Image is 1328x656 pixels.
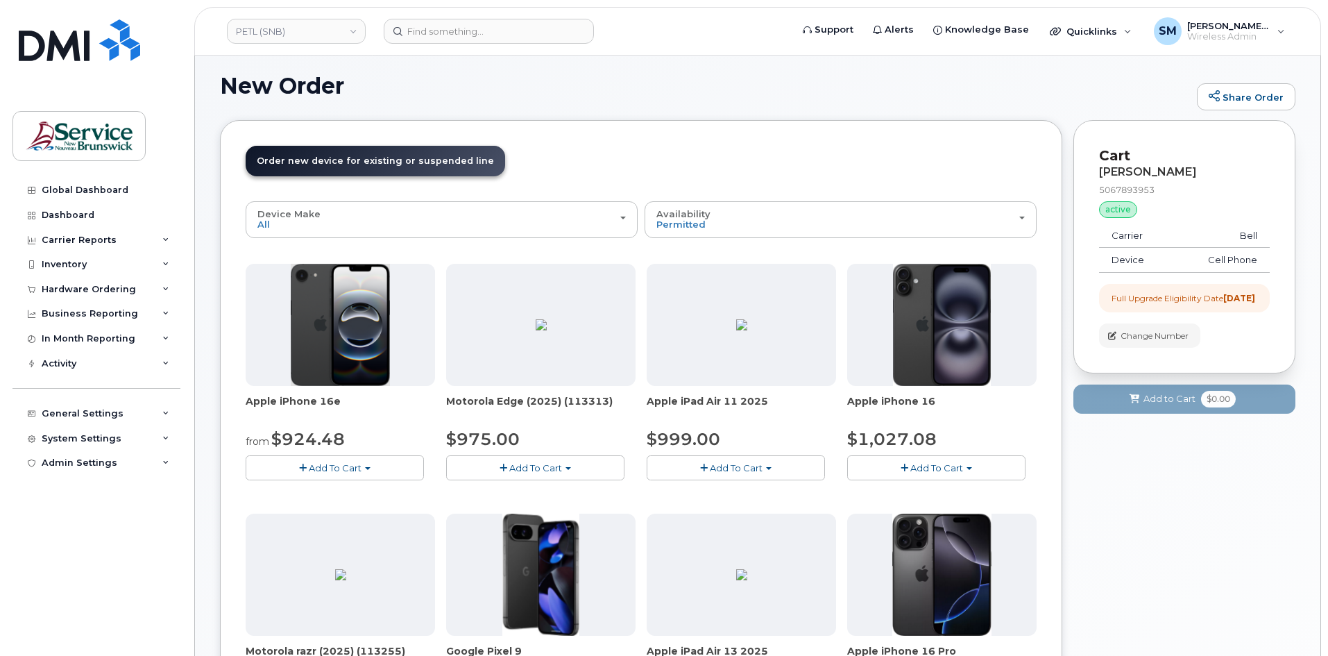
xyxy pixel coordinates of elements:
img: 97AF51E2-C620-4B55-8757-DE9A619F05BB.png [536,319,547,330]
img: iphone_16_plus.png [893,264,991,386]
span: $924.48 [271,429,345,449]
button: Change Number [1099,323,1200,348]
span: Add To Cart [910,462,963,473]
button: Device Make All [246,201,638,237]
img: Pixel_9_all.png [502,514,580,636]
td: Device [1099,248,1173,273]
span: $999.00 [647,429,720,449]
div: 5067893953 [1099,184,1270,196]
button: Add To Cart [647,455,825,480]
img: D05A5B98-8D38-4839-BBA4-545D6CC05E2D.png [736,319,747,330]
span: Order new device for existing or suspended line [257,155,494,166]
td: Bell [1173,224,1270,249]
button: Availability Permitted [645,201,1037,237]
p: Cart [1099,146,1270,166]
span: Availability [656,208,710,219]
td: Cell Phone [1173,248,1270,273]
div: active [1099,201,1137,218]
div: Motorola Edge (2025) (113313) [446,394,636,422]
img: iphone16e.png [291,264,391,386]
td: Carrier [1099,224,1173,249]
img: iphone_16_pro.png [892,514,991,636]
span: Add To Cart [309,462,361,473]
button: Add To Cart [847,455,1025,480]
span: All [257,219,270,230]
img: 110CE2EE-BED8-457C-97B0-44C820BA34CE.png [736,569,747,580]
strong: [DATE] [1223,293,1255,303]
span: Add To Cart [710,462,763,473]
button: Add To Cart [446,455,624,480]
div: Apple iPhone 16 [847,394,1037,422]
span: Add To Cart [509,462,562,473]
h1: New Order [220,74,1190,98]
button: Add to Cart $0.00 [1073,385,1295,413]
span: $0.00 [1201,391,1236,407]
span: Change Number [1121,330,1189,342]
div: Full Upgrade Eligibility Date [1112,292,1255,304]
span: $1,027.08 [847,429,937,449]
div: [PERSON_NAME] [1099,166,1270,178]
span: Device Make [257,208,321,219]
div: Apple iPhone 16e [246,394,435,422]
span: Permitted [656,219,706,230]
span: Add to Cart [1143,392,1195,405]
span: $975.00 [446,429,520,449]
div: Apple iPad Air 11 2025 [647,394,836,422]
button: Add To Cart [246,455,424,480]
a: Share Order [1197,83,1295,111]
img: 5064C4E8-FB8A-45B3-ADD3-50D80ADAD265.png [335,569,346,580]
small: from [246,435,269,448]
